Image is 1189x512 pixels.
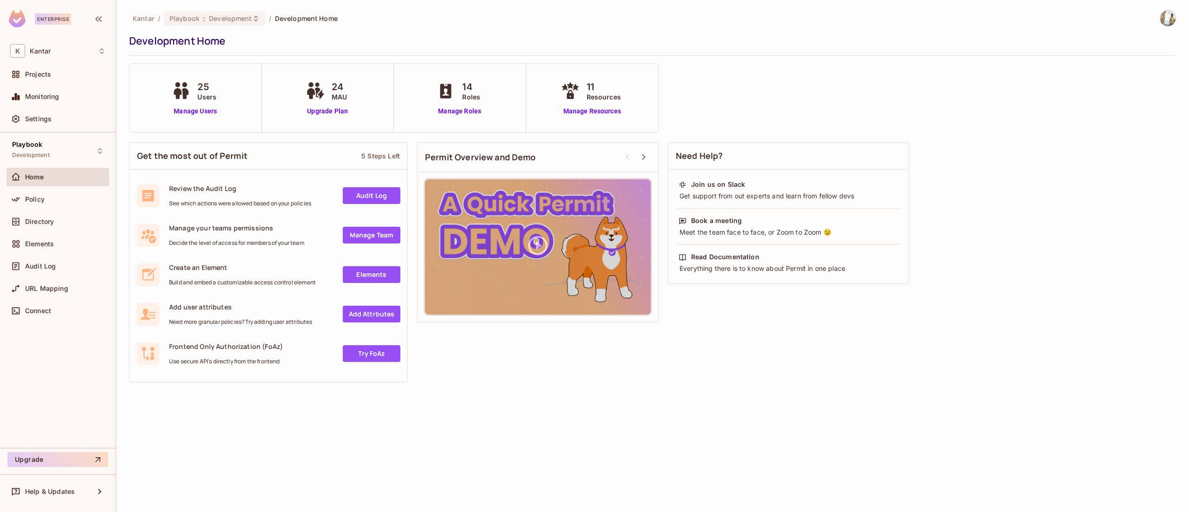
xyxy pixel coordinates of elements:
img: SReyMgAAAABJRU5ErkJggg== [9,10,26,27]
span: Need Help? [676,150,723,162]
span: Permit Overview and Demo [425,151,536,163]
button: Upgrade [7,452,108,467]
div: Everything there is to know about Permit in one place [679,264,899,273]
a: Try FoAz [343,345,400,362]
span: MAU [332,92,347,102]
span: Settings [25,115,52,123]
span: Connect [25,307,51,315]
a: Manage Roles [434,106,485,116]
span: Create an Element [169,263,316,272]
a: Manage Users [170,106,221,116]
span: the active workspace [133,14,154,23]
div: Join us on Slack [691,180,745,189]
div: 5 Steps Left [361,151,400,160]
li: / [269,14,271,23]
span: Roles [462,92,480,102]
span: Manage your teams permissions [169,223,304,232]
span: Elements [25,240,54,248]
div: Meet the team face to face, or Zoom to Zoom 😉 [679,228,899,237]
span: 25 [197,80,216,94]
span: Playbook [12,141,42,148]
div: Development Home [129,34,1171,48]
span: Policy [25,196,45,203]
li: / [158,14,160,23]
span: Workspace: Kantar [30,47,51,55]
div: Read Documentation [691,252,759,262]
span: Resources [587,92,621,102]
img: Spoorthy D Gopalagowda [1160,11,1176,26]
span: Development [209,14,252,23]
span: Projects [25,71,51,78]
span: : [203,15,206,22]
span: See which actions were allowed based on your policies [169,200,311,207]
span: Add user attributes [169,302,312,311]
span: Frontend Only Authorization (FoAz) [169,342,283,351]
span: Decide the level of access for members of your team [169,239,304,247]
span: Build and embed a customizable access control element [169,279,316,286]
a: Elements [343,266,400,283]
span: URL Mapping [25,285,68,292]
a: Manage Team [343,227,400,243]
span: 14 [462,80,480,94]
div: Book a meeting [691,216,742,225]
a: Manage Resources [559,106,626,116]
span: Get the most out of Permit [137,150,248,162]
a: Audit Log [343,187,400,204]
span: Use secure API's directly from the frontend [169,358,283,365]
span: Need more granular policies? Try adding user attributes [169,318,312,326]
span: 24 [332,80,347,94]
span: Development [12,151,50,159]
span: Monitoring [25,93,59,100]
a: Upgrade Plan [304,106,352,116]
div: Get support from out experts and learn from fellow devs [679,191,899,201]
span: Users [197,92,216,102]
span: K [10,44,25,58]
span: Audit Log [25,263,56,270]
div: Enterprise [35,13,71,25]
a: Add Attrbutes [343,306,400,322]
span: Development Home [275,14,338,23]
span: Home [25,173,44,181]
span: Directory [25,218,54,225]
span: Review the Audit Log [169,184,311,193]
span: Help & Updates [25,488,75,495]
span: 11 [587,80,621,94]
span: Playbook [170,14,199,23]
